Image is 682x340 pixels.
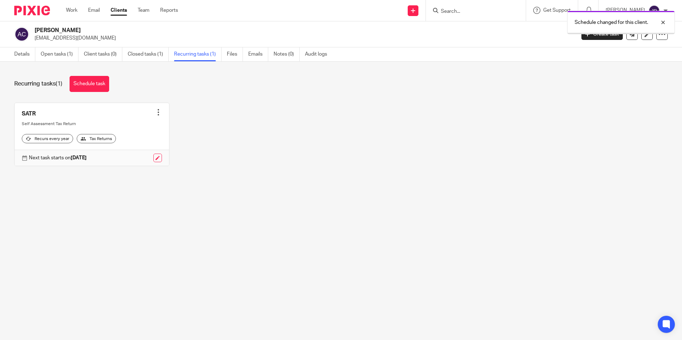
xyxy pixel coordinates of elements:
[35,35,571,42] p: [EMAIL_ADDRESS][DOMAIN_NAME]
[14,80,62,88] h1: Recurring tasks
[128,47,169,61] a: Closed tasks (1)
[581,29,623,40] a: Create task
[274,47,300,61] a: Notes (0)
[14,6,50,15] img: Pixie
[84,47,122,61] a: Client tasks (0)
[14,47,35,61] a: Details
[174,47,222,61] a: Recurring tasks (1)
[305,47,332,61] a: Audit logs
[248,47,268,61] a: Emails
[227,47,243,61] a: Files
[575,19,648,26] p: Schedule changed for this client.
[35,27,463,34] h2: [PERSON_NAME]
[56,81,62,87] span: (1)
[41,47,78,61] a: Open tasks (1)
[111,7,127,14] a: Clients
[14,27,29,42] img: svg%3E
[66,7,77,14] a: Work
[29,154,87,161] p: Next task starts on
[70,76,109,92] a: Schedule task
[88,7,100,14] a: Email
[648,5,660,16] img: svg%3E
[138,7,149,14] a: Team
[160,7,178,14] a: Reports
[77,134,116,143] div: Tax Returns
[22,134,73,143] div: Recurs every year
[71,155,87,160] strong: [DATE]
